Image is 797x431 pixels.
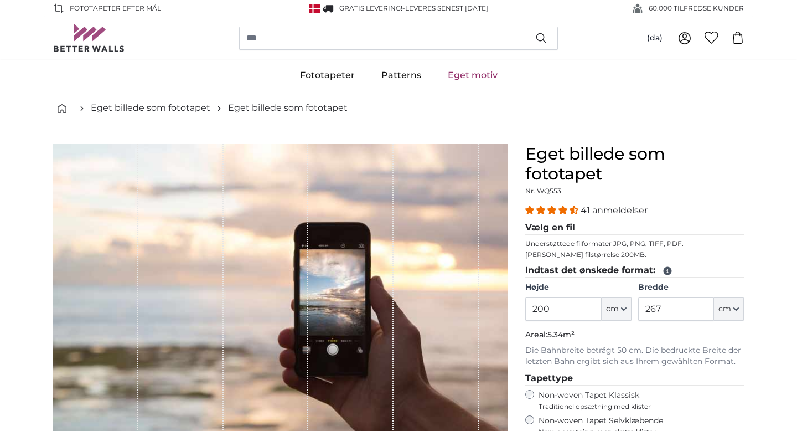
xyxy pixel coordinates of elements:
[525,221,744,235] legend: Vælg en fil
[525,264,744,278] legend: Indtast det ønskede format:
[714,297,744,321] button: cm
[525,144,744,184] h1: Eget billede som fototapet
[539,390,744,411] label: Non-woven Tapet Klassisk
[309,4,320,13] img: Danmark
[287,61,368,90] a: Fototapeter
[606,304,619,315] span: cm
[638,28,671,48] button: (da)
[228,101,348,115] a: Eget billede som fototapet
[70,3,161,13] span: FOTOTAPETER EFTER MÅL
[649,3,744,13] span: 60.000 TILFREDSE KUNDER
[368,61,434,90] a: Patterns
[91,101,210,115] a: Eget billede som fototapet
[525,372,744,386] legend: Tapettype
[53,90,744,126] nav: breadcrumbs
[525,205,581,215] span: 4.39 stars
[53,24,125,52] img: Betterwalls
[602,297,632,321] button: cm
[434,61,511,90] a: Eget motiv
[525,330,744,341] p: Areal:
[339,4,402,12] span: GRATIS Levering!
[525,250,744,259] p: [PERSON_NAME] filstørrelse 200MB.
[402,4,488,12] span: -
[718,304,731,315] span: cm
[405,4,488,12] span: Leveres senest [DATE]
[581,205,648,215] span: 41 anmeldelser
[525,187,561,195] span: Nr. WQ553
[525,239,744,248] p: Understøttede filformater JPG, PNG, TIFF, PDF.
[525,345,744,367] p: Die Bahnbreite beträgt 50 cm. Die bedruckte Breite der letzten Bahn ergibt sich aus Ihrem gewählt...
[525,282,631,293] label: Højde
[638,282,744,293] label: Bredde
[547,330,575,340] span: 5.34m²
[539,402,744,411] span: Traditionel opsætning med klister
